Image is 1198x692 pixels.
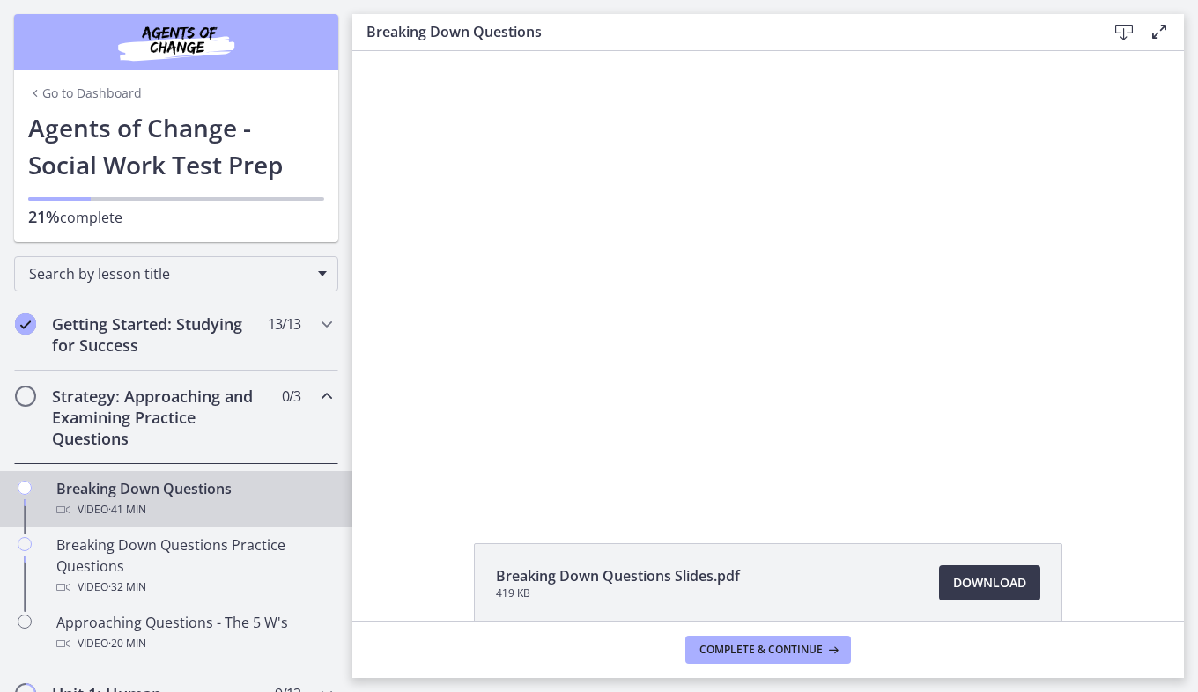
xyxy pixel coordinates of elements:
[56,534,331,598] div: Breaking Down Questions Practice Questions
[496,586,740,600] span: 419 KB
[14,256,338,291] div: Search by lesson title
[108,499,146,520] span: · 41 min
[496,565,740,586] span: Breaking Down Questions Slides.pdf
[56,577,331,598] div: Video
[939,565,1040,600] a: Download
[685,636,851,664] button: Complete & continue
[282,386,300,407] span: 0 / 3
[56,633,331,654] div: Video
[268,313,300,335] span: 13 / 13
[52,386,267,449] h2: Strategy: Approaching and Examining Practice Questions
[366,21,1078,42] h3: Breaking Down Questions
[28,109,324,183] h1: Agents of Change - Social Work Test Prep
[56,612,331,654] div: Approaching Questions - The 5 W's
[28,206,324,228] p: complete
[108,633,146,654] span: · 20 min
[28,206,60,227] span: 21%
[699,643,823,657] span: Complete & continue
[953,572,1026,593] span: Download
[352,51,1184,503] iframe: Video Lesson
[70,21,282,63] img: Agents of Change
[29,264,309,283] span: Search by lesson title
[15,313,36,335] i: Completed
[28,85,142,102] a: Go to Dashboard
[56,499,331,520] div: Video
[56,478,331,520] div: Breaking Down Questions
[52,313,267,356] h2: Getting Started: Studying for Success
[108,577,146,598] span: · 32 min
